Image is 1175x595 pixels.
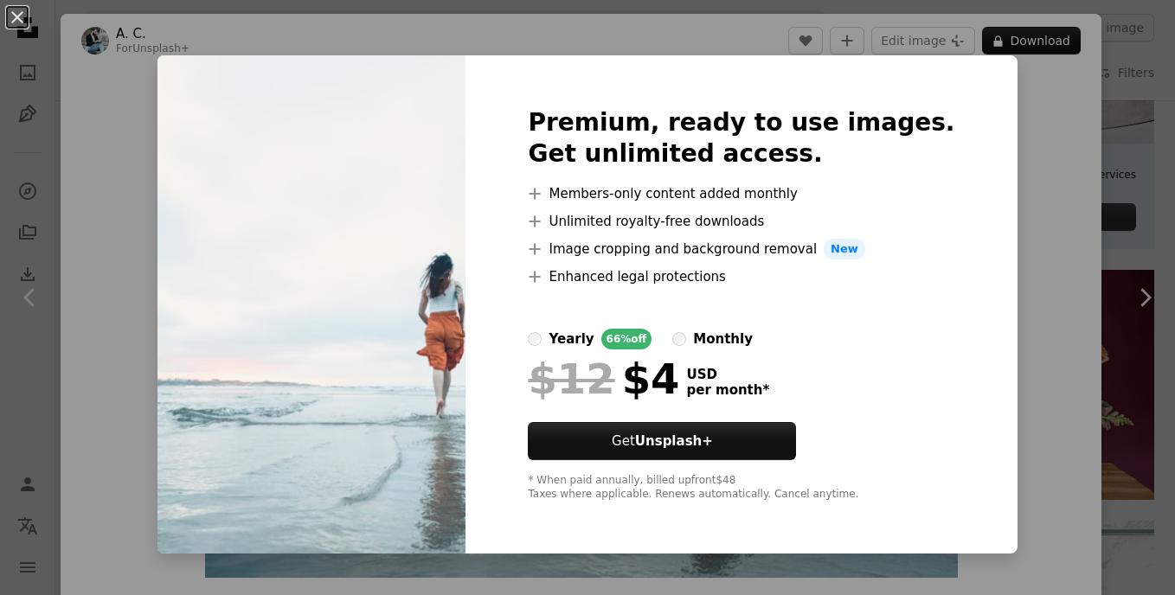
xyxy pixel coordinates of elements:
[549,329,594,349] div: yearly
[528,356,614,401] span: $12
[601,329,652,349] div: 66% off
[157,55,466,553] img: premium_photo-1664452447199-49c2385650df
[635,433,713,449] strong: Unsplash+
[528,239,954,259] li: Image cropping and background removal
[672,332,686,346] input: monthly
[528,422,796,460] button: GetUnsplash+
[528,183,954,204] li: Members-only content added monthly
[528,474,954,502] div: * When paid annually, billed upfront $48 Taxes where applicable. Renews automatically. Cancel any...
[528,211,954,232] li: Unlimited royalty-free downloads
[693,329,753,349] div: monthly
[528,266,954,287] li: Enhanced legal protections
[686,382,769,398] span: per month *
[528,356,679,401] div: $4
[686,367,769,382] span: USD
[528,107,954,170] h2: Premium, ready to use images. Get unlimited access.
[824,239,865,259] span: New
[528,332,542,346] input: yearly66%off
